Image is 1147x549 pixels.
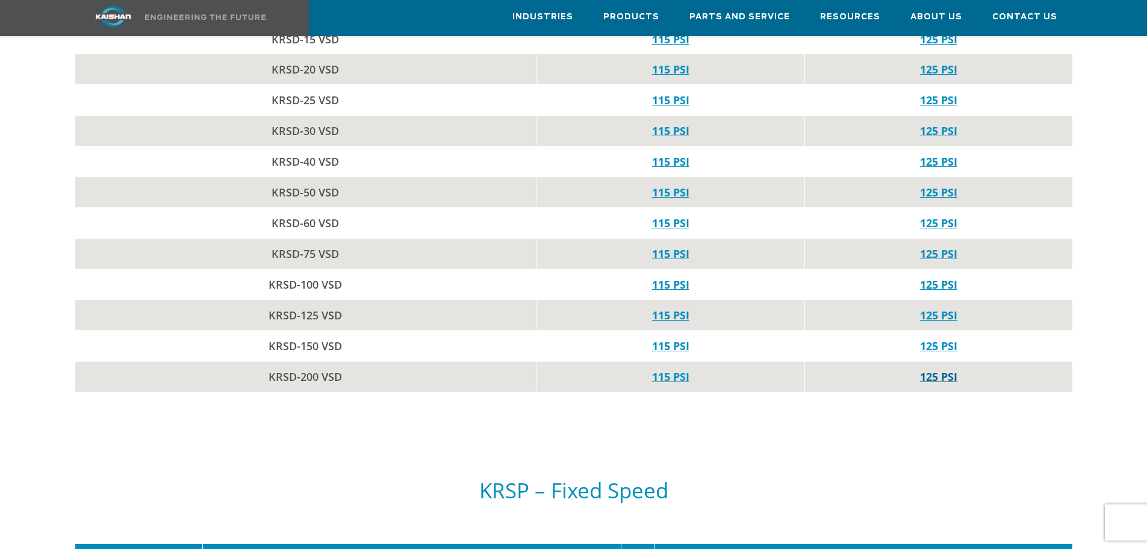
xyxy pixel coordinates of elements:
a: 115 PSI [652,154,689,169]
a: 125 PSI [920,124,957,138]
td: KRSD-200 VSD [75,362,536,392]
a: 125 PSI [920,308,957,322]
td: KRSD-125 VSD [75,300,536,331]
a: About Us [910,1,962,33]
a: 115 PSI [652,185,689,199]
a: 125 PSI [920,277,957,292]
td: KRSD-150 VSD [75,331,536,362]
a: 125 PSI [920,369,957,384]
td: KRSD-30 VSD [75,116,536,146]
td: KRSD-75 VSD [75,239,536,269]
a: Industries [512,1,573,33]
a: 115 PSI [652,246,689,261]
a: Parts and Service [689,1,790,33]
a: 115 PSI [652,216,689,230]
a: 115 PSI [652,369,689,384]
a: 115 PSI [652,308,689,322]
span: Contact Us [992,10,1057,24]
a: Products [603,1,659,33]
a: 125 PSI [920,32,957,46]
a: 125 PSI [920,93,957,107]
td: KRSD-20 VSD [75,54,536,85]
td: KRSD-60 VSD [75,208,536,239]
a: 125 PSI [920,339,957,353]
a: 125 PSI [920,185,957,199]
span: Products [603,10,659,24]
span: Parts and Service [689,10,790,24]
a: 115 PSI [652,62,689,77]
td: KRSD-100 VSD [75,269,536,300]
a: 125 PSI [920,154,957,169]
a: 125 PSI [920,62,957,77]
td: KRSD-15 VSD [75,24,536,54]
td: KRSD-25 VSD [75,85,536,116]
td: KRSD-50 VSD [75,177,536,208]
a: 115 PSI [652,339,689,353]
span: Industries [512,10,573,24]
img: Engineering the future [145,14,266,20]
a: 115 PSI [652,93,689,107]
span: About Us [910,10,962,24]
a: 115 PSI [652,124,689,138]
a: Resources [820,1,880,33]
a: 125 PSI [920,246,957,261]
a: 125 PSI [920,216,957,230]
a: Contact Us [992,1,1057,33]
h5: KRSP – Fixed Speed [75,479,1072,502]
span: Resources [820,10,880,24]
a: 115 PSI [652,32,689,46]
td: KRSD-40 VSD [75,146,536,177]
a: 115 PSI [652,277,689,292]
img: kaishan logo [68,6,158,27]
